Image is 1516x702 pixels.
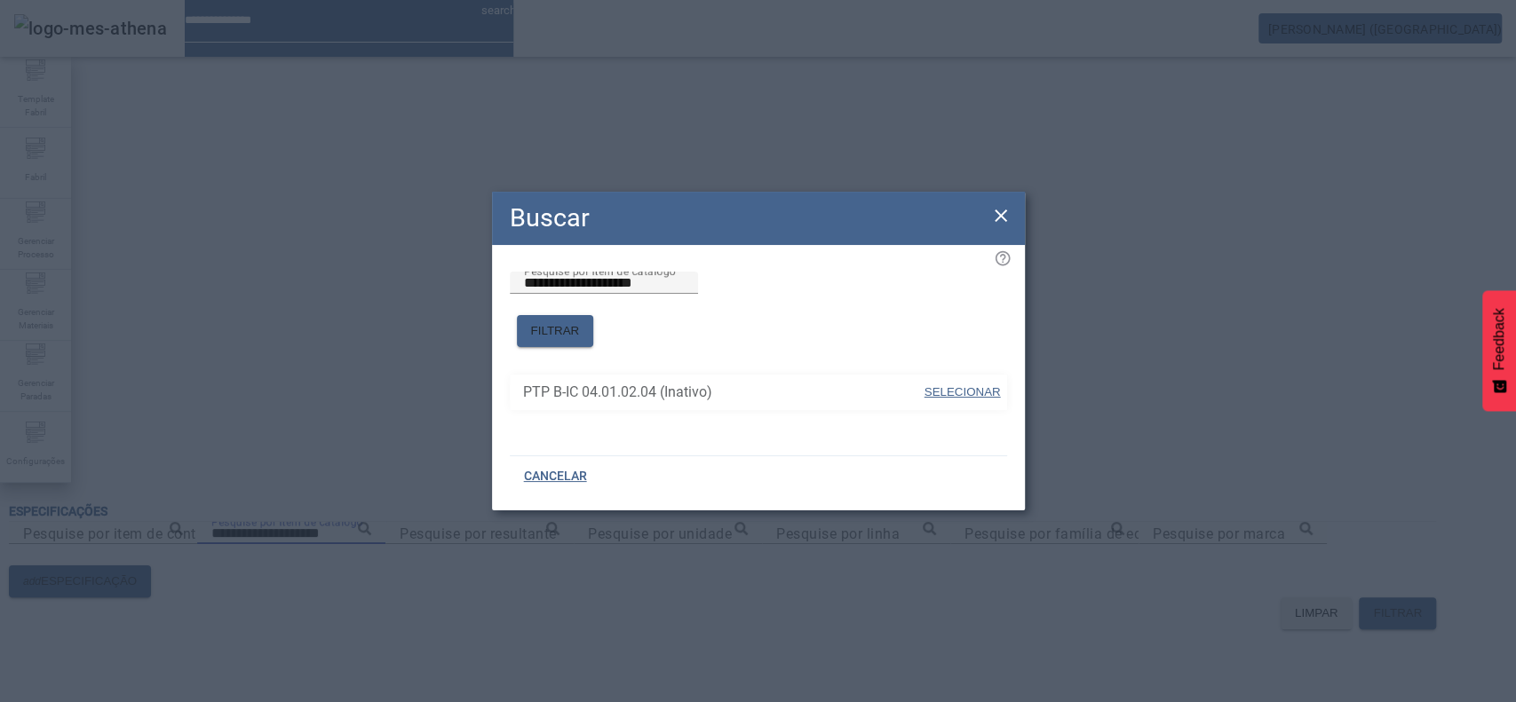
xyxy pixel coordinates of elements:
button: SELECIONAR [922,376,1002,408]
mat-label: Pesquise por item de catálogo [524,264,676,277]
span: PTP B-IC 04.01.02.04 (Inativo) [523,382,923,403]
button: FILTRAR [517,315,594,347]
span: Feedback [1491,308,1507,370]
button: Feedback - Mostrar pesquisa [1482,290,1516,411]
h2: Buscar [510,199,590,237]
span: FILTRAR [531,322,580,340]
button: CANCELAR [510,461,601,493]
span: SELECIONAR [925,385,1001,398]
span: CANCELAR [524,468,587,485]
